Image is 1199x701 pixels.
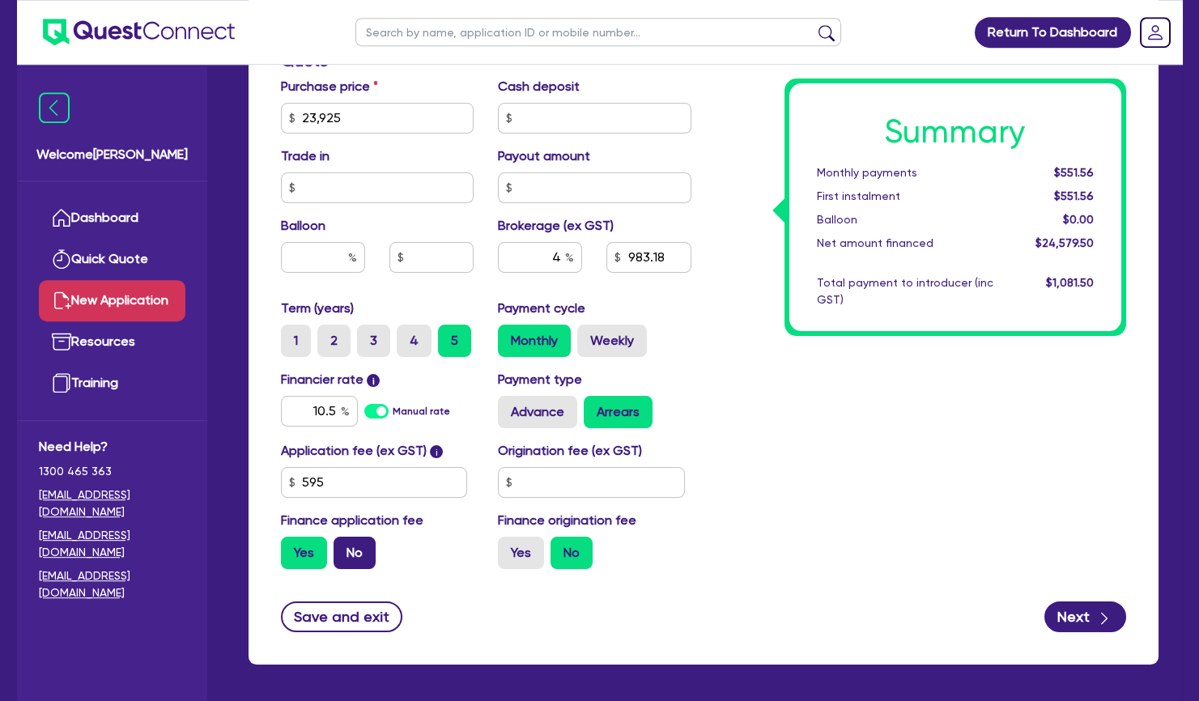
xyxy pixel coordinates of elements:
[52,249,71,269] img: quick-quote
[498,299,585,318] label: Payment cycle
[498,77,580,96] label: Cash deposit
[281,147,330,166] label: Trade in
[36,145,188,164] span: Welcome [PERSON_NAME]
[367,374,380,387] span: i
[430,445,443,458] span: i
[498,147,590,166] label: Payout amount
[52,332,71,351] img: resources
[357,325,390,357] label: 3
[39,363,185,404] a: Training
[498,537,544,569] label: Yes
[281,77,378,96] label: Purchase price
[39,527,185,561] a: [EMAIL_ADDRESS][DOMAIN_NAME]
[281,537,327,569] label: Yes
[317,325,351,357] label: 2
[551,537,593,569] label: No
[805,187,1006,204] div: First instalment
[355,18,841,46] input: Search by name, application ID or mobile number...
[52,291,71,310] img: new-application
[498,441,642,461] label: Origination fee (ex GST)
[1053,189,1093,202] span: $551.56
[397,325,432,357] label: 4
[334,537,376,569] label: No
[1045,275,1093,288] span: $1,081.50
[498,216,614,236] label: Brokerage (ex GST)
[805,210,1006,227] div: Balloon
[817,112,1094,151] h1: Summary
[281,216,325,236] label: Balloon
[1053,165,1093,178] span: $551.56
[281,511,423,530] label: Finance application fee
[39,321,185,363] a: Resources
[39,239,185,280] a: Quick Quote
[498,396,577,428] label: Advance
[805,274,1006,308] div: Total payment to introducer (inc GST)
[281,601,403,632] button: Save and exit
[805,234,1006,251] div: Net amount financed
[584,396,653,428] label: Arrears
[52,373,71,393] img: training
[805,164,1006,181] div: Monthly payments
[281,299,354,318] label: Term (years)
[393,404,450,418] label: Manual rate
[1134,11,1176,53] a: Dropdown toggle
[577,325,647,357] label: Weekly
[498,370,582,389] label: Payment type
[498,511,636,530] label: Finance origination fee
[1062,212,1093,225] span: $0.00
[281,370,381,389] label: Financier rate
[438,325,471,357] label: 5
[1035,236,1093,249] span: $24,579.50
[1044,601,1126,632] button: Next
[975,17,1131,48] a: Return To Dashboard
[39,567,185,601] a: [EMAIL_ADDRESS][DOMAIN_NAME]
[39,198,185,239] a: Dashboard
[39,92,70,123] img: icon-menu-close
[39,486,185,520] a: [EMAIL_ADDRESS][DOMAIN_NAME]
[39,463,185,480] span: 1300 465 363
[39,437,185,457] span: Need Help?
[498,325,571,357] label: Monthly
[43,19,235,45] img: quest-connect-logo-blue
[281,441,427,461] label: Application fee (ex GST)
[39,280,185,321] a: New Application
[281,325,311,357] label: 1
